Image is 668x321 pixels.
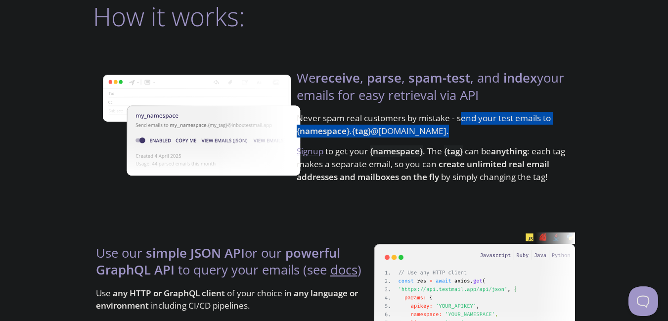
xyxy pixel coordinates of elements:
[96,244,340,278] strong: powerful GraphQL API
[355,125,368,137] strong: tag
[315,69,360,87] strong: receive
[503,69,537,87] strong: index
[408,69,470,87] strong: spam-test
[113,287,225,299] strong: any HTTP or GraphQL client
[300,125,347,137] strong: namespace
[297,70,572,112] h4: We , , , and your emails for easy retrieval via API
[447,145,460,157] strong: tag
[146,244,245,262] strong: simple JSON API
[373,145,420,157] strong: namespace
[297,145,572,183] p: to get your . The can be : each tag makes a separate email, so you can by simply changing the tag!
[103,47,304,203] img: namespace-image
[444,145,463,157] code: { }
[297,158,549,183] strong: create unlimited real email addresses and mailboxes on the fly
[628,286,658,316] iframe: Help Scout Beacon - Open
[297,145,323,157] a: Signup
[491,145,527,157] strong: anything
[93,1,576,31] h2: How it works:
[96,245,371,287] h4: Use our or our to query your emails (see )
[297,125,446,137] code: { } . { } @[DOMAIN_NAME]
[367,69,401,87] strong: parse
[370,145,423,157] code: { }
[96,287,358,312] strong: any language or environment
[96,287,371,320] p: Use of your choice in including CI/CD pipelines.
[297,112,572,145] p: Never spam real customers by mistake - send your test emails to .
[330,261,357,278] a: docs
